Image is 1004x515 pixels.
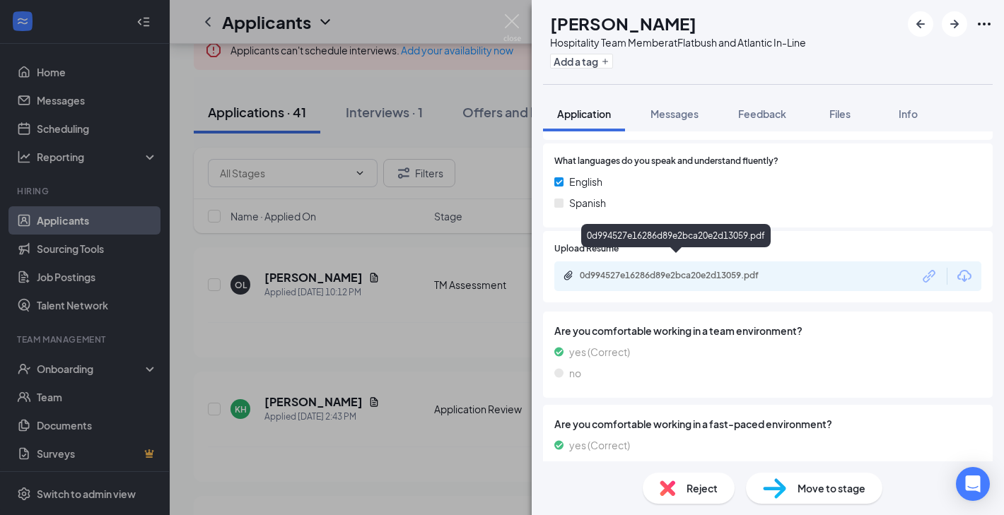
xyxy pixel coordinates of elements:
div: 0d994527e16286d89e2bca20e2d13059.pdf [580,270,778,281]
span: Spanish [569,195,606,211]
div: 0d994527e16286d89e2bca20e2d13059.pdf [581,224,771,247]
div: Hospitality Team Member at Flatbush and Atlantic In-Line [550,35,806,49]
span: Are you comfortable working in a fast-paced environment? [554,416,981,432]
span: no [569,365,581,381]
span: Move to stage [798,480,865,496]
svg: Paperclip [563,270,574,281]
span: yes (Correct) [569,437,630,453]
svg: ArrowLeftNew [912,16,929,32]
svg: ArrowRight [946,16,963,32]
span: Info [899,107,918,120]
svg: Plus [601,57,609,66]
span: Messages [650,107,699,120]
span: Upload Resume [554,242,619,256]
span: English [569,174,602,189]
svg: Download [956,268,973,285]
button: ArrowRight [942,11,967,37]
button: ArrowLeftNew [908,11,933,37]
button: PlusAdd a tag [550,54,613,69]
span: Feedback [738,107,786,120]
span: Files [829,107,851,120]
div: Open Intercom Messenger [956,467,990,501]
svg: Ellipses [976,16,993,32]
span: no [569,458,581,474]
a: Paperclip0d994527e16286d89e2bca20e2d13059.pdf [563,270,792,283]
span: Are you comfortable working in a team environment? [554,323,981,338]
span: yes (Correct) [569,344,630,360]
span: What languages do you speak and understand fluently? [554,155,778,168]
span: Reject [687,480,718,496]
span: Application [557,107,611,120]
svg: Link [921,267,939,285]
h1: [PERSON_NAME] [550,11,696,35]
